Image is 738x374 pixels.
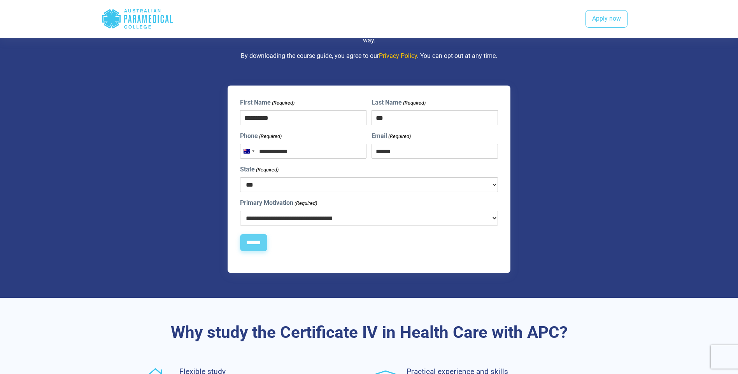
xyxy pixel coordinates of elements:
[372,131,411,141] label: Email
[102,6,174,31] div: Australian Paramedical College
[142,323,597,343] h3: Why study the Certificate IV in Health Care with APC?
[271,99,294,107] span: (Required)
[240,144,257,158] button: Selected country
[379,52,417,59] a: Privacy Policy
[240,131,282,141] label: Phone
[388,133,411,140] span: (Required)
[255,166,279,174] span: (Required)
[240,198,317,208] label: Primary Motivation
[142,51,597,61] p: By downloading the course guide, you agree to our . You can opt-out at any time.
[403,99,426,107] span: (Required)
[585,10,628,28] a: Apply now
[258,133,282,140] span: (Required)
[294,199,317,207] span: (Required)
[240,98,294,107] label: First Name
[240,165,279,174] label: State
[372,98,426,107] label: Last Name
